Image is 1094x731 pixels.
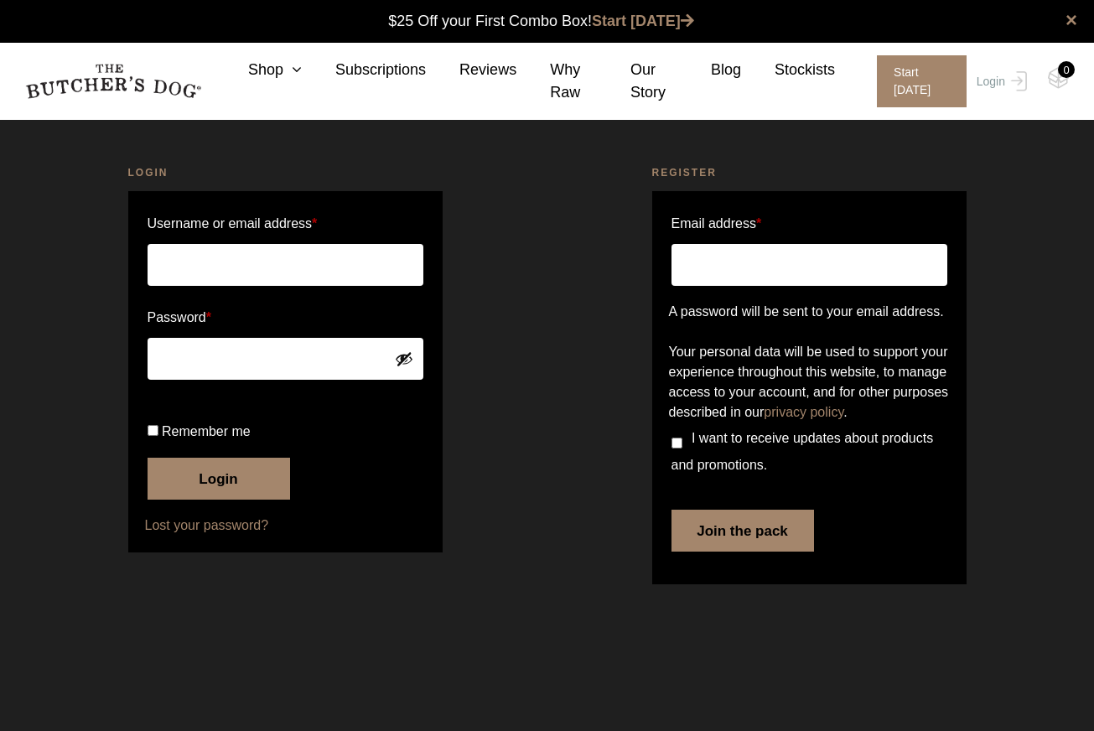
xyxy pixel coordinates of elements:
[741,59,835,81] a: Stockists
[972,55,1027,107] a: Login
[148,458,290,500] button: Login
[877,55,967,107] span: Start [DATE]
[671,431,934,472] span: I want to receive updates about products and promotions.
[592,13,694,29] a: Start [DATE]
[671,210,762,237] label: Email address
[148,210,423,237] label: Username or email address
[1065,10,1077,30] a: close
[516,59,597,104] a: Why Raw
[145,516,426,536] a: Lost your password?
[669,302,950,322] p: A password will be sent to your email address.
[669,342,950,423] p: Your personal data will be used to support your experience throughout this website, to manage acc...
[128,164,443,181] h2: Login
[677,59,741,81] a: Blog
[671,438,682,448] input: I want to receive updates about products and promotions.
[860,55,972,107] a: Start [DATE]
[1048,67,1069,89] img: TBD_Cart-Empty.png
[597,59,677,104] a: Our Story
[1058,61,1075,78] div: 0
[162,424,251,438] span: Remember me
[764,405,843,419] a: privacy policy
[652,164,967,181] h2: Register
[426,59,516,81] a: Reviews
[148,304,423,331] label: Password
[148,425,158,436] input: Remember me
[671,510,814,552] button: Join the pack
[395,350,413,368] button: Show password
[215,59,302,81] a: Shop
[302,59,426,81] a: Subscriptions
